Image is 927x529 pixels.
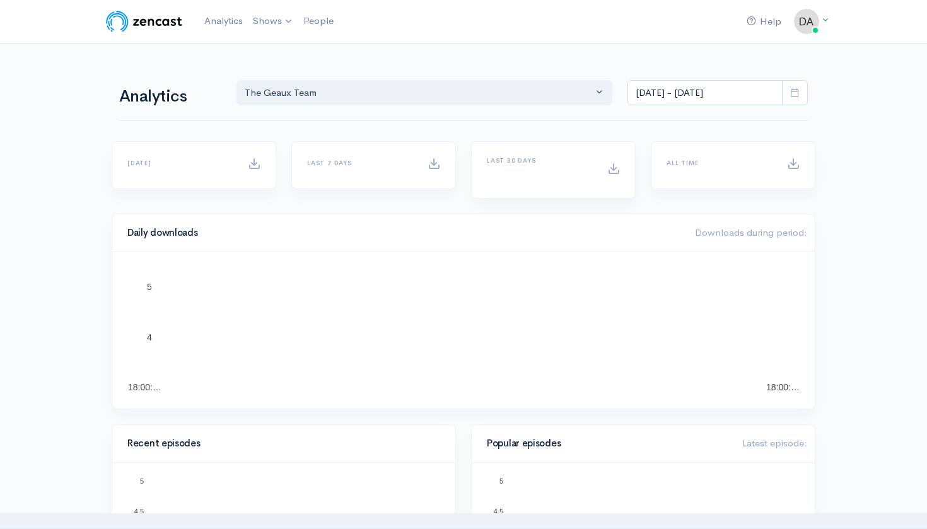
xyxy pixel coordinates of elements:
div: The Geaux Team [245,86,593,100]
text: 4.5 [494,507,503,514]
span: Latest episode: [742,437,807,449]
text: 4.5 [134,507,144,514]
text: 18:00:… [128,382,161,392]
text: 5 [147,282,152,292]
h6: All time [667,160,772,166]
input: analytics date range selector [627,80,783,106]
img: ZenCast Logo [104,9,184,34]
h6: Last 30 days [487,157,592,164]
a: People [298,8,339,35]
text: 18:00:… [766,382,800,392]
a: Analytics [199,8,248,35]
h4: Popular episodes [487,438,727,449]
h4: Daily downloads [127,228,680,238]
span: Downloads during period: [695,226,807,238]
h4: Recent episodes [127,438,433,449]
text: 4 [147,332,152,342]
a: Help [742,8,786,35]
text: 5 [499,477,503,485]
text: 5 [140,477,144,485]
h6: Last 7 days [307,160,412,166]
svg: A chart. [127,267,800,393]
button: The Geaux Team [236,80,612,106]
h1: Analytics [119,88,221,106]
img: ... [794,9,819,34]
h6: [DATE] [127,160,233,166]
a: Shows [248,8,298,35]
